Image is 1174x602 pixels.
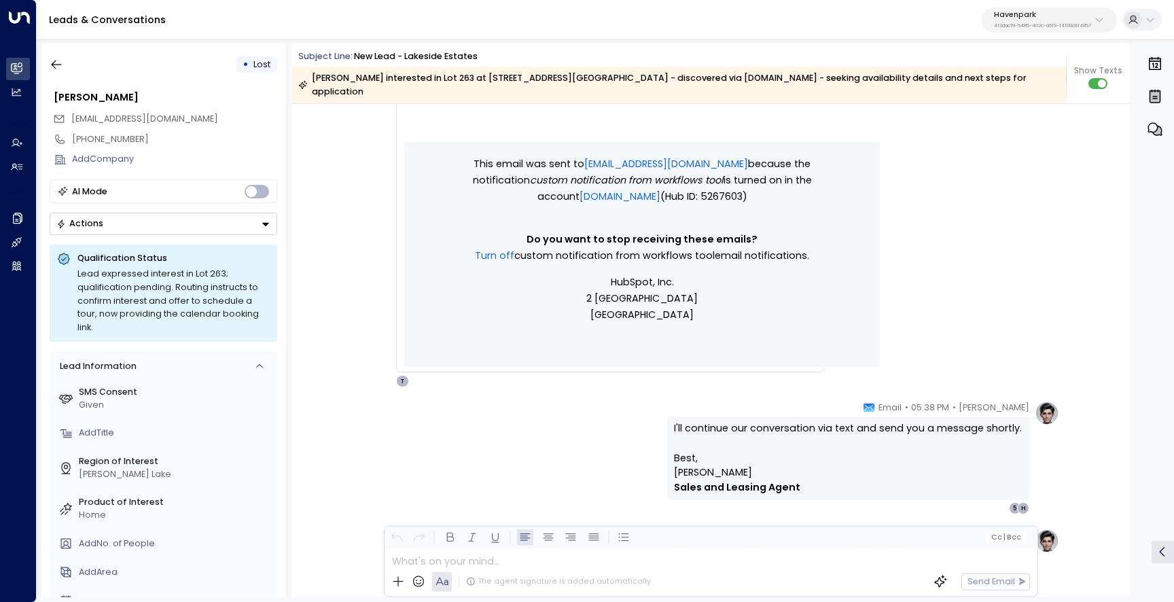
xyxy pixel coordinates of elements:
[298,71,1059,99] div: [PERSON_NAME] interested in Lot 263 at [STREET_ADDRESS][GEOGRAPHIC_DATA] - discovered via [DOMAIN...
[71,113,218,126] span: jaanyjacob560@gmail.com
[994,23,1091,29] p: 413dacf9-5485-402c-a519-14108c614857
[56,218,103,229] div: Actions
[911,401,949,414] span: 05:38 PM
[878,401,902,414] span: Email
[72,133,277,146] div: [PHONE_NUMBER]
[991,533,1021,542] span: Cc Bcc
[72,153,277,166] div: AddCompany
[1035,401,1059,425] img: profile-logo.png
[71,113,218,124] span: [EMAIL_ADDRESS][DOMAIN_NAME]
[527,231,758,247] span: Do you want to stop receiving these emails?
[1035,529,1059,553] img: profile-logo.png
[953,401,956,414] span: •
[79,455,272,468] label: Region of Interest
[472,247,812,264] p: email notifications.
[986,531,1026,543] button: Cc|Bcc
[354,50,478,63] div: New Lead - Lakeside Estates
[243,54,249,75] div: •
[49,13,166,26] a: Leads & Conversations
[472,156,812,205] p: This email was sent to because the notification is turned on in the account (Hub ID: 5267603)
[674,451,698,466] span: Best,
[79,537,272,550] div: AddNo. of People
[253,58,270,70] span: Lost
[472,274,812,323] p: HubSpot, Inc. 2 [GEOGRAPHIC_DATA] [GEOGRAPHIC_DATA]
[982,7,1117,33] button: Havenpark413dacf9-5485-402c-a519-14108c614857
[475,247,514,264] a: Turn off
[1003,533,1006,542] span: |
[79,509,272,522] div: Home
[905,401,908,414] span: •
[54,90,277,105] div: [PERSON_NAME]
[79,427,272,440] div: AddTitle
[50,213,277,235] div: Button group with a nested menu
[298,50,353,62] span: Subject Line:
[1017,502,1029,514] div: H
[514,247,715,264] span: Custom notification from workflows tool
[530,172,724,188] span: Custom notification from workflows tool
[1009,502,1021,514] div: 5
[674,465,752,480] span: [PERSON_NAME]
[959,401,1029,414] span: [PERSON_NAME]
[79,496,272,509] label: Product of Interest
[77,267,270,334] div: Lead expressed interest in Lot 263; qualification pending. Routing instructs to confirm interest ...
[674,421,1022,450] p: I'll continue our conversation via text and send you a message shortly.
[79,566,272,579] div: AddArea
[55,360,136,373] div: Lead Information
[79,386,272,399] label: SMS Consent
[77,252,270,264] p: Qualification Status
[994,11,1091,19] p: Havenpark
[584,156,748,172] a: [EMAIL_ADDRESS][DOMAIN_NAME]
[72,185,107,198] div: AI Mode
[79,468,272,481] div: [PERSON_NAME] Lake
[674,480,800,494] strong: Sales and Leasing Agent
[50,213,277,235] button: Actions
[466,576,651,587] div: The agent signature is added automatically
[388,529,405,546] button: Undo
[396,375,408,387] div: T
[580,188,660,205] a: [DOMAIN_NAME]
[411,529,428,546] button: Redo
[1074,65,1122,77] span: Show Texts
[79,399,272,412] div: Given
